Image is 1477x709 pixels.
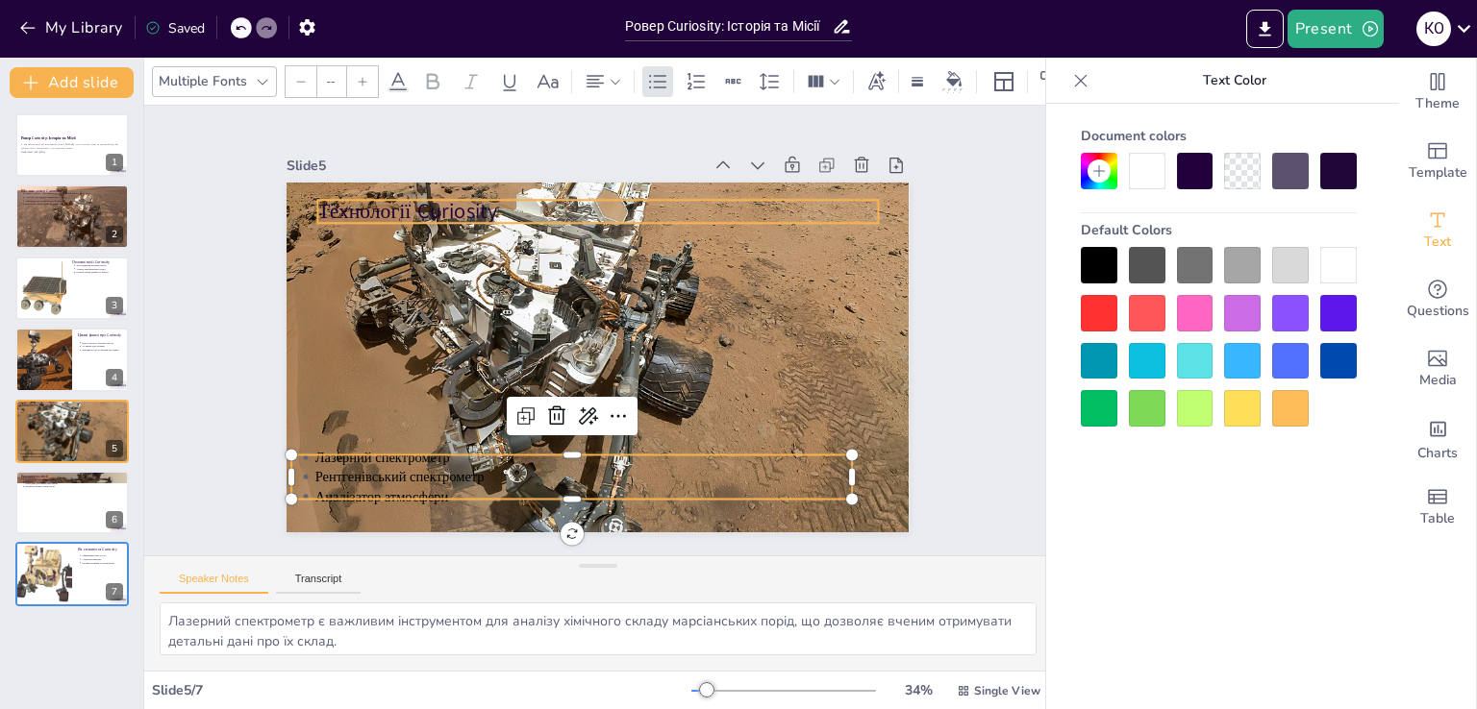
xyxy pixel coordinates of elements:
div: 2 [15,184,129,248]
div: 4 [106,369,123,386]
strong: Ровер Curiosity: Історія та Місії [21,136,76,141]
p: Основні місії Curiosity [72,259,123,265]
p: Вивчення історії води на [PERSON_NAME] [25,202,123,206]
div: 4 [15,328,129,391]
div: Add text boxes [1399,196,1476,265]
span: Theme [1415,93,1460,114]
div: 7 [15,542,129,605]
span: Questions [1407,301,1469,322]
span: Table [1420,508,1455,529]
button: Speaker Notes [160,573,268,594]
p: Аналізатор атмосфери [299,456,835,531]
p: Дослідження кратера Гейла [76,263,123,267]
p: 17 камер для зйомки [82,345,123,349]
button: Transcript [276,573,362,594]
p: Що таке ровер Curiosity? [21,187,123,193]
div: 2 [106,226,123,243]
span: Text [1424,232,1451,253]
p: Нові дані для майбутніх місій [25,481,123,485]
div: Layout [989,66,1019,97]
p: Рентгенівський спектрометр [20,452,118,455]
p: Text Color [1096,58,1372,104]
div: Add ready made slides [1399,127,1476,196]
div: Document colors [1081,119,1357,153]
div: Add a table [1399,473,1476,542]
p: Розвиток нових технологій [25,485,123,489]
div: Slide 5 / 7 [152,681,691,699]
p: Унікальні інструменти для аналізу [25,199,123,203]
div: Border settings [907,66,928,97]
div: 34 % [895,681,941,699]
span: Media [1419,370,1457,391]
div: 7 [106,583,123,600]
p: Ровер Curiosity - це марсохід NASA, запущений у 2011 році [25,191,123,195]
div: Saved [145,19,205,37]
span: Position [1039,70,1063,93]
div: Add images, graphics, shapes or video [1399,334,1476,403]
p: Curiosity досліджує поверхню Марса [25,195,123,199]
p: Аналізатор атмосфери [20,454,118,458]
p: Виявлення води в минулому [25,477,123,481]
p: У цій презентації ми розглянемо ровер Curiosity, його історію, місії та цікаві факти, які роблять... [21,143,123,150]
div: Background color [939,71,968,91]
span: Single View [974,683,1040,698]
div: Slide 5 [305,125,719,186]
p: Лазерний спектрометр [303,418,839,493]
input: Insert title [625,12,832,40]
button: К О [1416,10,1451,48]
div: Change the overall theme [1399,58,1476,127]
p: Технології Curiosity [331,169,890,257]
textarea: Лазерний спектрометр є важливим інструментом для аналізу хімічного складу марсіанських порід, що ... [160,602,1037,655]
p: Аналіз марсіанських порід [76,267,123,271]
div: 5 [106,440,123,457]
div: К О [1416,12,1451,46]
button: Present [1288,10,1384,48]
p: Важливість місії [21,474,123,479]
p: Соціальні мережі [82,558,123,562]
p: Пошук ознак давнього життя [76,271,123,275]
div: 3 [106,297,123,314]
p: Цікаві факти про Curiosity [78,332,123,338]
div: 1 [106,154,123,171]
p: Офіційний сайт NASA [82,554,123,558]
button: My Library [14,12,131,43]
span: Charts [1417,443,1458,464]
button: Export to PowerPoint [1246,10,1284,48]
div: 1 [15,113,129,177]
div: Default Colors [1081,213,1357,247]
p: Generated with [URL] [21,150,123,154]
div: 6 [106,511,123,528]
p: Швидкість до 90 метрів на годину [82,349,123,353]
p: Технології Curiosity [21,402,123,407]
p: Лазерний спектрометр [20,448,118,452]
div: 6 [15,471,129,534]
button: Add slide [10,67,134,98]
div: Add charts and graphs [1399,403,1476,473]
div: 3 [15,257,129,320]
div: Get real-time input from your audience [1399,265,1476,334]
p: Рентгенівський спектрометр [301,437,837,512]
div: Multiple Fonts [155,68,251,94]
p: Останні новини та оновлення [82,561,123,565]
span: Template [1409,162,1467,183]
div: 5 [15,400,129,463]
p: Як стежити за Curiosity [78,547,123,552]
p: Вага Curiosity близько 900 кг [82,341,123,345]
div: Column Count [802,66,845,97]
div: Text effects [862,66,890,97]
